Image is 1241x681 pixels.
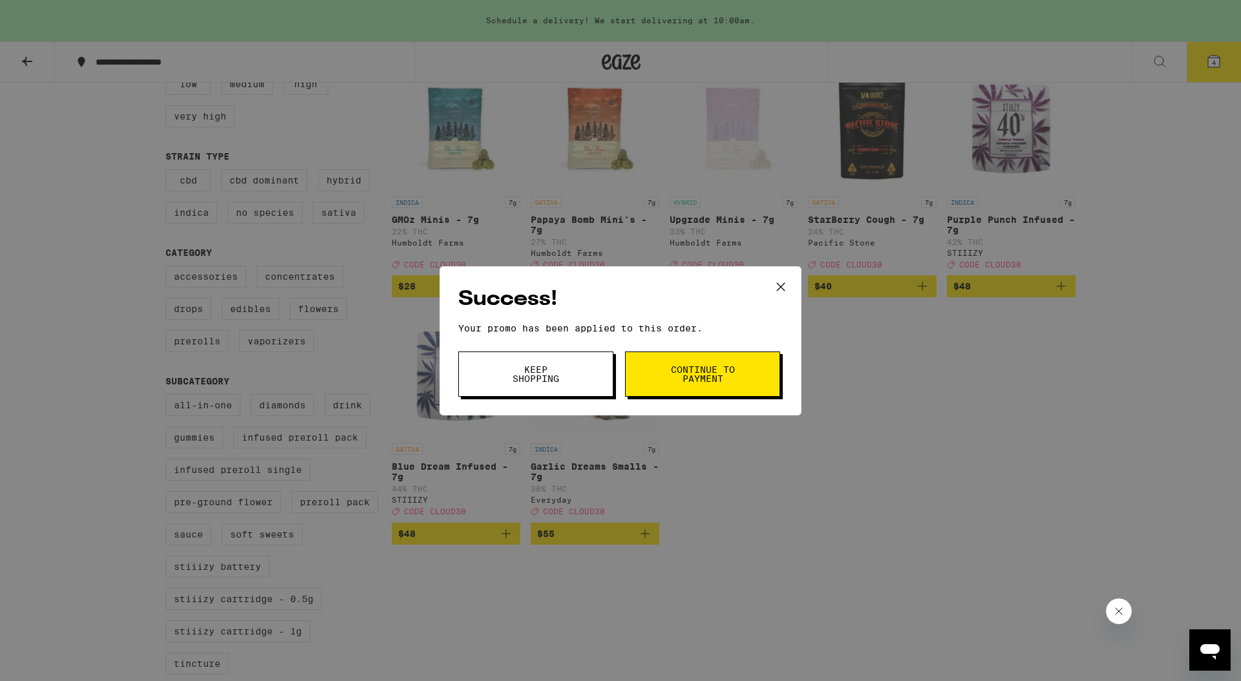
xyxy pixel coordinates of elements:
[670,365,736,383] span: Continue to payment
[1189,629,1231,671] iframe: Button to launch messaging window
[625,351,780,397] button: Continue to payment
[458,323,783,333] p: Your promo has been applied to this order.
[458,285,783,314] h2: Success!
[1106,598,1132,624] iframe: Close message
[8,9,93,19] span: Hi. Need any help?
[503,365,569,383] span: Keep Shopping
[458,351,613,397] button: Keep Shopping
